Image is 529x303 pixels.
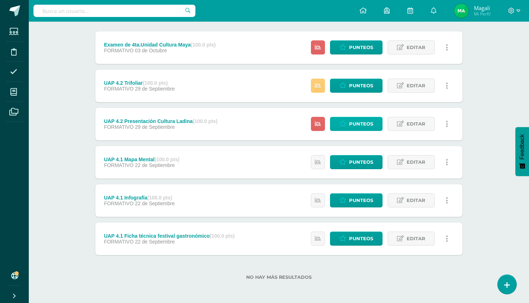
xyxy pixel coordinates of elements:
span: Punteos [349,194,373,207]
strong: (100.0 pts) [193,118,217,124]
strong: (100.0 pts) [210,233,235,239]
strong: (100.0 pts) [191,42,216,48]
span: FORMATIVO [104,124,134,130]
strong: (100.0 pts) [154,157,179,162]
span: 03 de Octubre [135,48,167,53]
label: No hay más resultados [95,275,462,280]
span: Punteos [349,41,373,54]
img: 05f3b83f3a33b31b9838db5ae9964073.png [454,4,469,18]
a: Punteos [330,155,383,169]
strong: (100.0 pts) [147,195,172,201]
div: UAP 4.2 Trifoliar [104,80,175,86]
div: UAP 4.1 Ficha técnica festival gastronómico [104,233,235,239]
span: FORMATIVO [104,86,134,92]
span: FORMATIVO [104,162,134,168]
span: 22 de Septiembre [135,162,175,168]
input: Busca un usuario... [33,5,195,17]
span: FORMATIVO [104,48,134,53]
span: 29 de Septiembre [135,124,175,130]
span: Editar [407,117,425,131]
a: Punteos [330,40,383,54]
span: 22 de Septiembre [135,239,175,245]
a: Punteos [330,117,383,131]
span: Editar [407,41,425,54]
span: 29 de Septiembre [135,86,175,92]
span: Editar [407,232,425,245]
span: Punteos [349,79,373,92]
span: Feedback [519,134,525,159]
span: Editar [407,79,425,92]
span: FORMATIVO [104,239,134,245]
span: Mi Perfil [474,11,490,17]
a: Punteos [330,79,383,93]
a: Punteos [330,232,383,246]
span: Punteos [349,232,373,245]
span: Editar [407,194,425,207]
span: Magali [474,4,490,12]
div: UAP 4.1 Infografía [104,195,175,201]
a: Punteos [330,193,383,207]
span: FORMATIVO [104,201,134,206]
strong: (100.0 pts) [143,80,168,86]
div: UAP 4.2 Presentación Cultura Ladina [104,118,218,124]
span: Punteos [349,155,373,169]
div: UAP 4.1 Mapa Mental [104,157,180,162]
span: Editar [407,155,425,169]
div: Examen de 4ta.Unidad Cultura Maya [104,42,216,48]
span: 22 de Septiembre [135,201,175,206]
button: Feedback - Mostrar encuesta [515,127,529,176]
span: Punteos [349,117,373,131]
